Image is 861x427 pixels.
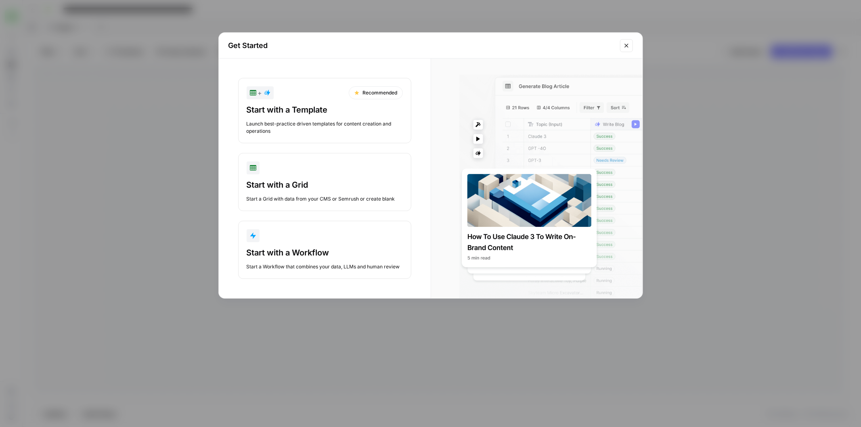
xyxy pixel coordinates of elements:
[228,40,615,51] h2: Get Started
[238,78,411,143] button: +RecommendedStart with a TemplateLaunch best-practice driven templates for content creation and o...
[247,104,403,115] div: Start with a Template
[238,153,411,211] button: Start with a GridStart a Grid with data from your CMS or Semrush or create blank
[247,263,403,270] div: Start a Workflow that combines your data, LLMs and human review
[620,39,633,52] button: Close modal
[247,120,403,135] div: Launch best-practice driven templates for content creation and operations
[247,179,403,190] div: Start with a Grid
[250,88,270,98] div: +
[238,221,411,279] button: Start with a WorkflowStart a Workflow that combines your data, LLMs and human review
[247,195,403,203] div: Start a Grid with data from your CMS or Semrush or create blank
[247,247,403,258] div: Start with a Workflow
[349,86,403,99] div: Recommended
